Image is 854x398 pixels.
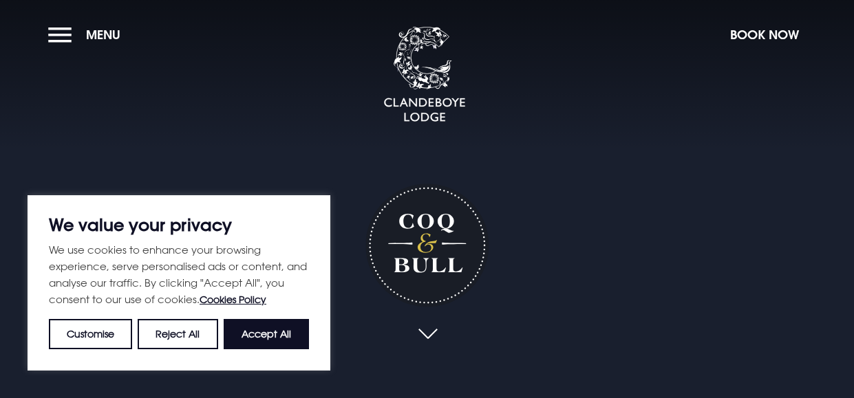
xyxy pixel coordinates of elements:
[48,20,127,49] button: Menu
[49,319,132,349] button: Customise
[49,217,309,233] p: We value your privacy
[49,241,309,308] p: We use cookies to enhance your browsing experience, serve personalised ads or content, and analys...
[224,319,309,349] button: Accept All
[723,20,806,49] button: Book Now
[200,294,266,305] a: Cookies Policy
[383,27,466,123] img: Clandeboye Lodge
[28,195,330,371] div: We value your privacy
[138,319,217,349] button: Reject All
[365,184,489,307] h1: Coq & Bull
[86,27,120,43] span: Menu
